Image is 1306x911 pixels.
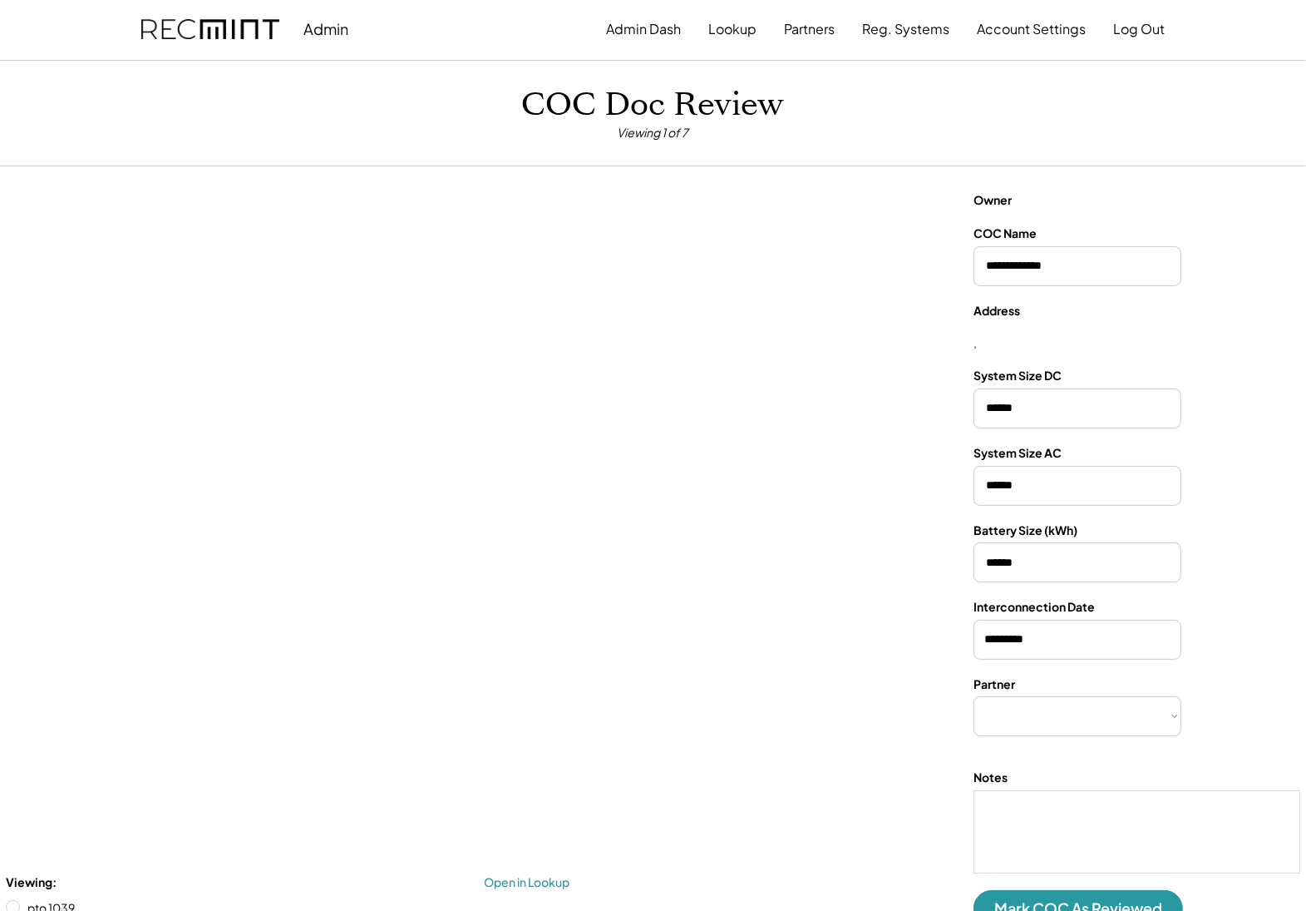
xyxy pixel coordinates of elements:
[1114,12,1166,46] button: Log Out
[607,12,682,46] button: Admin Dash
[6,874,57,891] div: Viewing:
[973,522,1077,539] div: Battery Size (kWh)
[709,12,757,46] button: Lookup
[973,303,1020,318] strong: Address
[618,125,689,141] div: Viewing 1 of 7
[304,19,349,38] div: Admin
[973,445,1062,462] div: System Size AC
[973,599,1095,616] div: Interconnection Date
[978,12,1087,46] button: Account Settings
[973,770,1008,786] div: Notes
[973,192,1012,207] strong: Owner
[973,368,1062,384] div: System Size DC
[863,12,950,46] button: Reg. Systems
[785,12,835,46] button: Partners
[973,303,1020,352] div: ,
[973,225,1037,242] div: COC Name
[141,19,279,40] img: recmint-logotype%403x.png
[484,874,609,891] a: Open in Lookup
[522,86,785,125] h1: COC Doc Review
[973,676,1015,693] div: Partner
